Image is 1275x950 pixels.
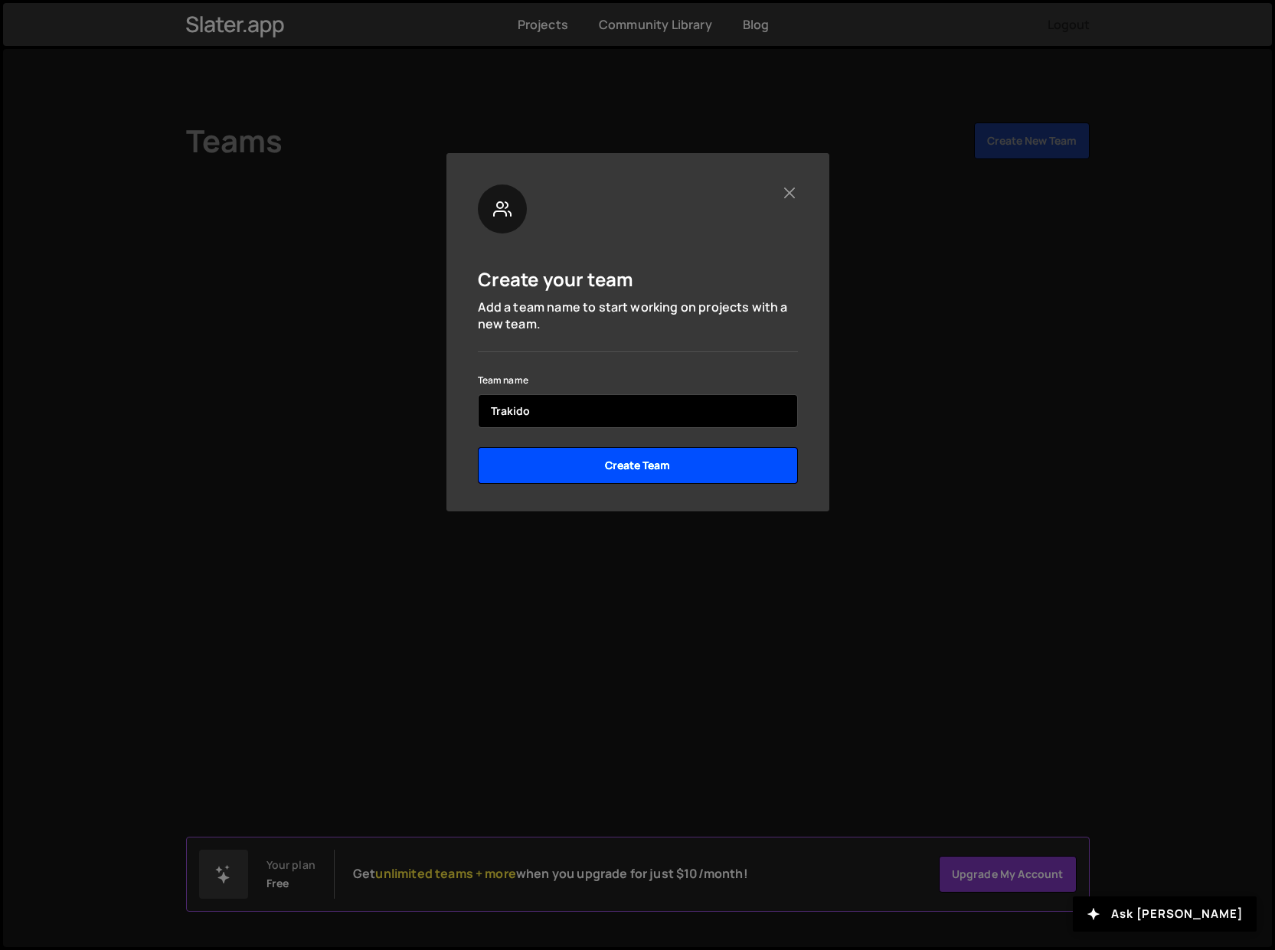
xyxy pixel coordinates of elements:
[478,267,634,291] h5: Create your team
[1073,896,1257,932] button: Ask [PERSON_NAME]
[478,299,798,333] p: Add a team name to start working on projects with a new team.
[478,447,798,484] input: Create Team
[478,373,528,388] label: Team name
[782,184,798,201] button: Close
[478,394,798,428] input: name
